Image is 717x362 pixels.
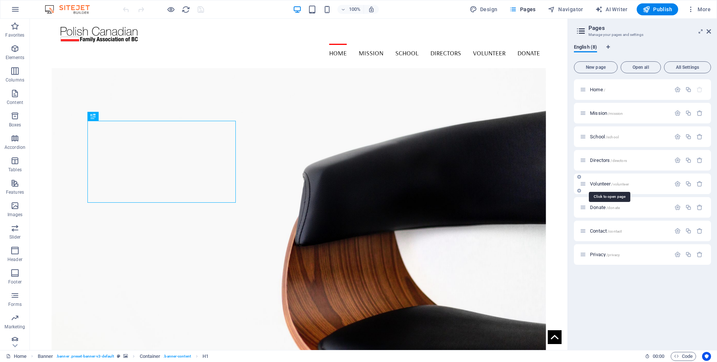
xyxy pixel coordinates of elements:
[608,229,622,233] span: /contact
[685,134,692,140] div: Duplicate
[4,324,25,330] p: Marketing
[123,354,128,358] i: This element contains a background
[588,134,671,139] div: School/school
[621,61,661,73] button: Open all
[590,252,620,257] span: Click to open page
[684,3,714,15] button: More
[588,205,671,210] div: Donate/donate
[56,352,114,361] span: . banner .preset-banner-v3-default
[7,212,23,218] p: Images
[611,182,628,186] span: /volunteer
[590,134,619,139] span: Click to open page
[685,86,692,93] div: Duplicate
[685,204,692,211] div: Duplicate
[664,61,711,73] button: All Settings
[203,352,208,361] span: Click to select. Double-click to edit
[590,110,623,116] span: Click to open page
[588,87,671,92] div: Home/
[588,181,671,186] div: Volunteer/volunteer
[674,204,681,211] div: Settings
[9,122,21,128] p: Boxes
[696,157,703,163] div: Remove
[667,65,708,70] span: All Settings
[588,252,671,257] div: Privacy/privacy
[592,3,631,15] button: AI Writer
[38,352,209,361] nav: breadcrumb
[643,6,672,13] span: Publish
[611,159,627,163] span: /directors
[687,6,711,13] span: More
[38,352,53,361] span: Click to select. Double-click to edit
[6,352,27,361] a: Click to cancel selection. Double-click to open Pages
[6,189,24,195] p: Features
[4,144,25,150] p: Accordion
[674,86,681,93] div: Settings
[696,86,703,93] div: The startpage cannot be deleted
[577,65,614,70] span: New page
[8,167,22,173] p: Tables
[5,32,24,38] p: Favorites
[685,157,692,163] div: Duplicate
[7,257,22,263] p: Header
[574,43,597,53] span: English (8)
[590,157,627,163] span: Click to open page
[6,77,24,83] p: Columns
[674,110,681,116] div: Settings
[606,206,620,210] span: /donate
[653,352,664,361] span: 00 00
[140,352,161,361] span: Click to select. Double-click to edit
[163,352,191,361] span: . banner-content
[685,110,692,116] div: Duplicate
[9,234,21,240] p: Slider
[604,88,605,92] span: /
[8,301,22,307] p: Forms
[506,3,538,15] button: Pages
[588,158,671,163] div: Directors/directors
[117,354,120,358] i: This element is a customizable preset
[696,134,703,140] div: Remove
[606,135,619,139] span: /school
[674,228,681,234] div: Settings
[674,251,681,258] div: Settings
[8,279,22,285] p: Footer
[608,111,623,116] span: /mission
[7,99,23,105] p: Content
[588,111,671,116] div: Mission/mission
[606,253,620,257] span: /privacy
[637,3,678,15] button: Publish
[590,87,605,92] span: Click to open page
[674,134,681,140] div: Settings
[658,353,659,359] span: :
[574,61,618,73] button: New page
[590,205,620,210] span: Click to open page
[671,352,696,361] button: Code
[574,44,711,58] div: Language Tabs
[696,110,703,116] div: Remove
[674,181,681,187] div: Settings
[696,181,703,187] div: Remove
[595,6,628,13] span: AI Writer
[588,31,696,38] h3: Manage your pages and settings
[645,352,665,361] h6: Session time
[696,228,703,234] div: Remove
[674,157,681,163] div: Settings
[685,251,692,258] div: Duplicate
[588,25,711,31] h2: Pages
[702,352,711,361] button: Usercentrics
[685,228,692,234] div: Duplicate
[548,6,583,13] span: Navigator
[624,65,658,70] span: Open all
[674,352,693,361] span: Code
[696,204,703,211] div: Remove
[590,228,622,234] span: Click to open page
[590,181,629,187] span: Volunteer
